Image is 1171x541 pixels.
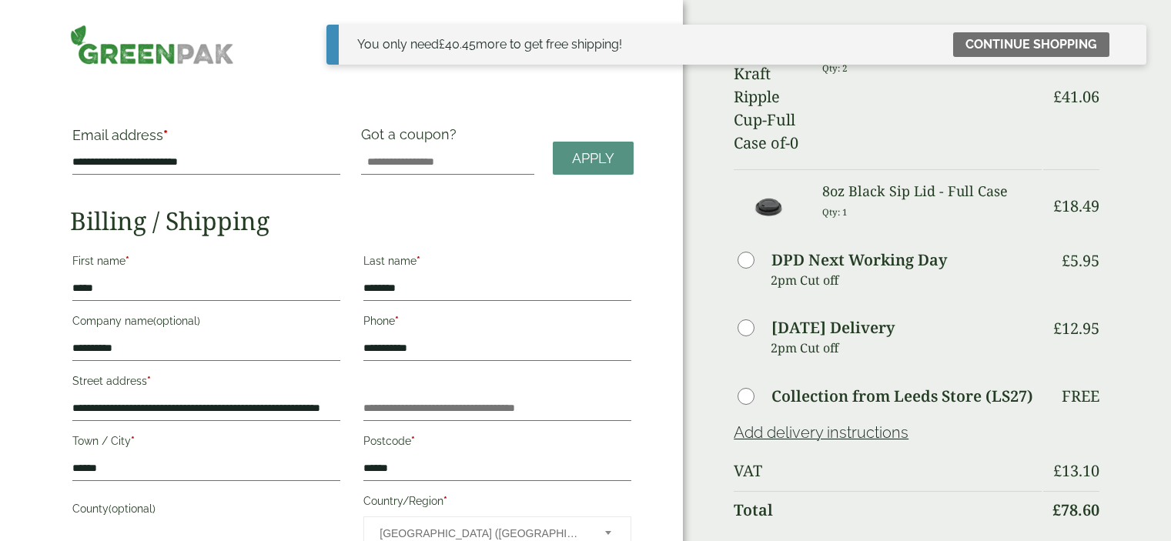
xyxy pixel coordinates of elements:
[72,498,340,524] label: County
[1053,318,1062,339] span: £
[72,430,340,456] label: Town / City
[771,252,947,268] label: DPD Next Working Day
[1053,86,1062,107] span: £
[734,423,908,442] a: Add delivery instructions
[1053,86,1099,107] bdi: 41.06
[131,435,135,447] abbr: required
[553,142,634,175] a: Apply
[1062,250,1070,271] span: £
[109,503,156,515] span: (optional)
[417,255,420,267] abbr: required
[411,435,415,447] abbr: required
[822,183,1042,200] h3: 8oz Black Sip Lid - Full Case
[357,35,622,54] div: You only need more to get free shipping!
[72,370,340,396] label: Street address
[1062,387,1099,406] p: Free
[734,453,1042,489] th: VAT
[147,375,151,387] abbr: required
[163,127,168,143] abbr: required
[953,32,1109,57] a: Continue shopping
[771,320,895,336] label: [DATE] Delivery
[771,269,1042,292] p: 2pm Cut off
[70,25,233,65] img: GreenPak Supplies
[439,37,476,52] span: 40.45
[771,336,1042,359] p: 2pm Cut off
[822,206,848,218] small: Qty: 1
[1062,250,1099,271] bdi: 5.95
[363,490,631,516] label: Country/Region
[1053,195,1099,216] bdi: 18.49
[443,495,447,507] abbr: required
[572,150,614,167] span: Apply
[734,491,1042,529] th: Total
[153,315,200,327] span: (optional)
[125,255,129,267] abbr: required
[1052,499,1099,520] bdi: 78.60
[1053,460,1099,481] bdi: 13.10
[395,315,399,327] abbr: required
[363,310,631,336] label: Phone
[72,310,340,336] label: Company name
[439,37,445,52] span: £
[72,129,340,150] label: Email address
[72,250,340,276] label: First name
[361,126,463,150] label: Got a coupon?
[1052,499,1061,520] span: £
[363,250,631,276] label: Last name
[1053,460,1062,481] span: £
[363,430,631,456] label: Postcode
[771,389,1033,404] label: Collection from Leeds Store (LS27)
[734,39,804,155] img: 8oz Kraft Ripple Cup-Full Case of-0
[1053,195,1062,216] span: £
[70,206,634,235] h2: Billing / Shipping
[1053,318,1099,339] bdi: 12.95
